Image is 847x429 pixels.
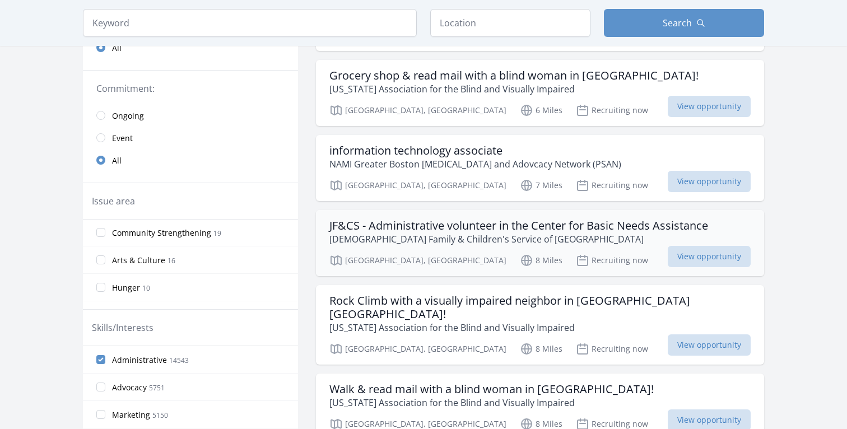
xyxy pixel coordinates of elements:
span: Event [112,133,133,144]
p: [US_STATE] Association for the Blind and Visually Impaired [329,82,699,96]
span: 16 [167,256,175,265]
input: Hunger 10 [96,283,105,292]
p: 6 Miles [520,104,562,117]
legend: Commitment: [96,82,285,95]
a: All [83,149,298,171]
input: Location [430,9,590,37]
a: information technology associate NAMI Greater Boston [MEDICAL_DATA] and Adovcacy Network (PSAN) [... [316,135,764,201]
p: [GEOGRAPHIC_DATA], [GEOGRAPHIC_DATA] [329,179,506,192]
p: [US_STATE] Association for the Blind and Visually Impaired [329,396,654,409]
input: Marketing 5150 [96,410,105,419]
span: Community Strengthening [112,227,211,239]
span: All [112,43,122,54]
a: Rock Climb with a visually impaired neighbor in [GEOGRAPHIC_DATA] [GEOGRAPHIC_DATA]! [US_STATE] A... [316,285,764,365]
span: Arts & Culture [112,255,165,266]
span: 5751 [149,383,165,393]
span: Search [663,16,692,30]
input: Arts & Culture 16 [96,255,105,264]
p: Recruiting now [576,254,648,267]
input: Community Strengthening 19 [96,228,105,237]
p: [DEMOGRAPHIC_DATA] Family & Children's Service of [GEOGRAPHIC_DATA] [329,232,708,246]
span: 19 [213,229,221,238]
a: All [83,36,298,59]
p: [GEOGRAPHIC_DATA], [GEOGRAPHIC_DATA] [329,104,506,117]
a: Grocery shop & read mail with a blind woman in [GEOGRAPHIC_DATA]! [US_STATE] Association for the ... [316,60,764,126]
p: 8 Miles [520,254,562,267]
span: Advocacy [112,382,147,393]
p: [GEOGRAPHIC_DATA], [GEOGRAPHIC_DATA] [329,342,506,356]
p: 8 Miles [520,342,562,356]
h3: Walk & read mail with a blind woman in [GEOGRAPHIC_DATA]! [329,383,654,396]
button: Search [604,9,764,37]
span: Hunger [112,282,140,293]
span: Ongoing [112,110,144,122]
a: Event [83,127,298,149]
span: All [112,155,122,166]
a: JF&CS - Administrative volunteer in the Center for Basic Needs Assistance [DEMOGRAPHIC_DATA] Fami... [316,210,764,276]
span: 14543 [169,356,189,365]
p: Recruiting now [576,104,648,117]
legend: Issue area [92,194,135,208]
p: [GEOGRAPHIC_DATA], [GEOGRAPHIC_DATA] [329,254,506,267]
h3: Grocery shop & read mail with a blind woman in [GEOGRAPHIC_DATA]! [329,69,699,82]
p: NAMI Greater Boston [MEDICAL_DATA] and Adovcacy Network (PSAN) [329,157,621,171]
p: Recruiting now [576,342,648,356]
input: Keyword [83,9,417,37]
span: 5150 [152,411,168,420]
input: Administrative 14543 [96,355,105,364]
span: Marketing [112,409,150,421]
h3: JF&CS - Administrative volunteer in the Center for Basic Needs Assistance [329,219,708,232]
p: [US_STATE] Association for the Blind and Visually Impaired [329,321,751,334]
span: View opportunity [668,246,751,267]
h3: Rock Climb with a visually impaired neighbor in [GEOGRAPHIC_DATA] [GEOGRAPHIC_DATA]! [329,294,751,321]
p: Recruiting now [576,179,648,192]
span: View opportunity [668,171,751,192]
input: Advocacy 5751 [96,383,105,391]
h3: information technology associate [329,144,621,157]
p: 7 Miles [520,179,562,192]
span: View opportunity [668,96,751,117]
a: Ongoing [83,104,298,127]
span: 10 [142,283,150,293]
span: Administrative [112,355,167,366]
span: View opportunity [668,334,751,356]
legend: Skills/Interests [92,321,153,334]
